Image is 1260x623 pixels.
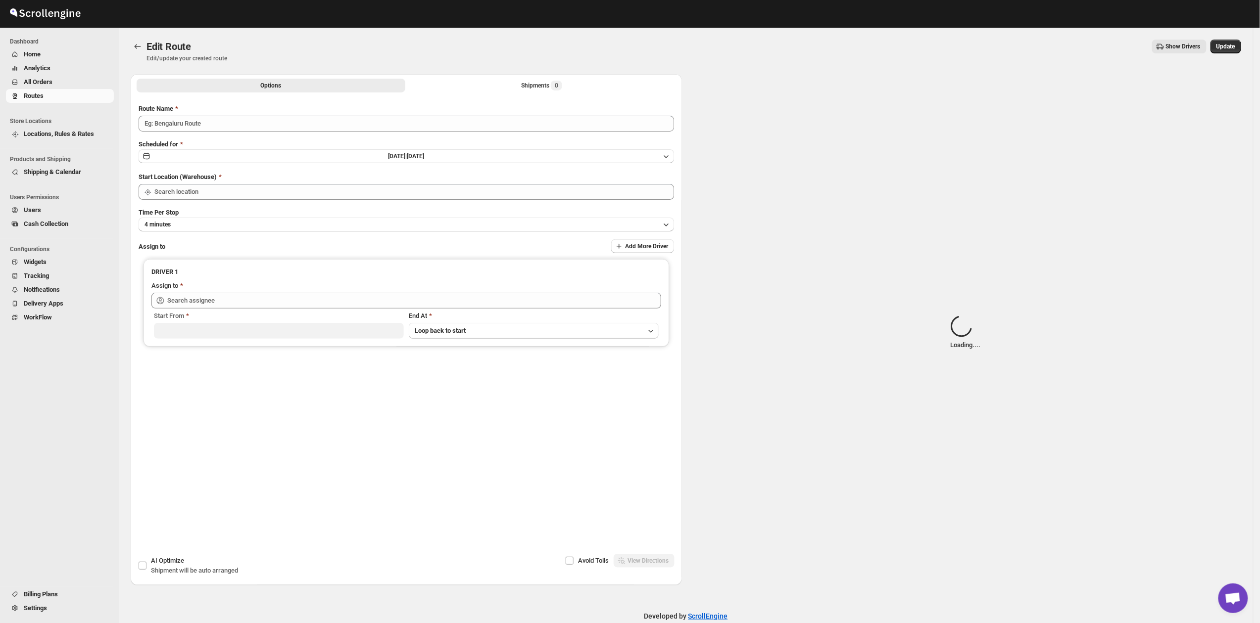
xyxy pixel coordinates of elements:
button: Tracking [6,269,114,283]
span: Loop back to start [415,327,466,334]
span: Shipment will be auto arranged [151,567,238,574]
button: All Route Options [137,79,405,92]
span: Products and Shipping [10,155,114,163]
div: Shipments [521,81,562,90]
button: All Orders [6,75,114,89]
button: Analytics [6,61,114,75]
span: Start From [154,312,184,319]
span: Route Name [139,105,173,112]
button: Home [6,47,114,61]
span: Widgets [24,258,47,266]
span: Settings [24,604,47,612]
span: Users Permissions [10,193,114,201]
span: Add More Driver [625,242,668,250]
span: Billing Plans [24,590,58,598]
button: Delivery Apps [6,297,114,311]
div: Assign to [151,281,178,291]
span: Shipping & Calendar [24,168,81,176]
span: Analytics [24,64,50,72]
span: Locations, Rules & Rates [24,130,94,137]
a: ScrollEngine [688,612,728,620]
button: Show Drivers [1152,40,1207,53]
span: Edit Route [146,41,191,52]
span: Cash Collection [24,220,68,227]
span: Start Location (Warehouse) [139,173,217,180]
button: Billing Plans [6,587,114,601]
button: Routes [6,89,114,103]
span: Dashboard [10,38,114,45]
span: Home [24,50,41,58]
button: Routes [131,40,145,53]
span: Routes [24,92,44,99]
span: [DATE] [407,153,425,160]
span: Options [261,82,282,89]
button: Widgets [6,255,114,269]
input: Search location [154,184,674,200]
span: Tracking [24,272,49,279]
button: Cash Collection [6,217,114,231]
div: Loading... . [951,315,981,350]
span: Delivery Apps [24,300,63,307]
span: 0 [551,81,562,90]
button: Locations, Rules & Rates [6,127,114,141]
p: Developed by [644,611,728,621]
span: AI Optimize [151,557,184,564]
button: Loop back to start [409,323,659,339]
button: Add More Driver [611,239,674,253]
button: 4 minutes [139,218,674,231]
h3: DRIVER 1 [151,267,661,277]
span: Update [1216,43,1235,50]
button: Selected Shipments [407,79,676,92]
span: Time Per Stop [139,209,179,216]
input: Eg: Bengaluru Route [139,116,674,132]
span: Configurations [10,245,114,253]
span: Show Drivers [1166,43,1201,50]
div: All Route Options [131,96,682,464]
button: WorkFlow [6,311,114,324]
span: 4 minutes [145,221,171,228]
div: End At [409,311,659,321]
button: Settings [6,601,114,615]
span: Avoid Tolls [578,557,609,564]
span: All Orders [24,78,52,86]
span: [DATE] | [388,153,407,160]
input: Search assignee [167,293,661,309]
button: Shipping & Calendar [6,165,114,179]
span: Notifications [24,286,60,293]
button: Update [1211,40,1241,53]
span: Store Locations [10,117,114,125]
span: Scheduled for [139,140,178,148]
p: Edit/update your created route [146,54,227,62]
button: Notifications [6,283,114,297]
span: WorkFlow [24,313,52,321]
span: Assign to [139,243,165,250]
a: دردشة مفتوحة [1218,583,1248,613]
button: [DATE]|[DATE] [139,149,674,163]
button: Users [6,203,114,217]
span: Users [24,206,41,214]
